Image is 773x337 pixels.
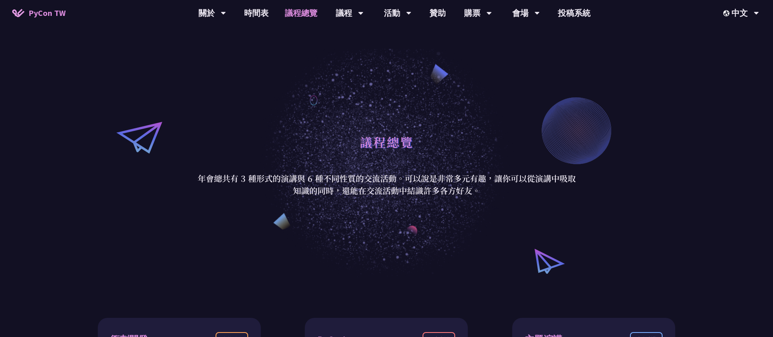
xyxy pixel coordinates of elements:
h1: 議程總覽 [360,130,414,154]
a: PyCon TW [4,3,74,23]
img: Home icon of PyCon TW 2025 [12,9,24,17]
span: PyCon TW [29,7,66,19]
p: 年會總共有 3 種形式的演講與 6 種不同性質的交流活動。可以說是非常多元有趣，讓你可以從演講中吸取知識的同時，還能在交流活動中結識許多各方好友。 [197,172,576,197]
img: Locale Icon [723,10,731,16]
